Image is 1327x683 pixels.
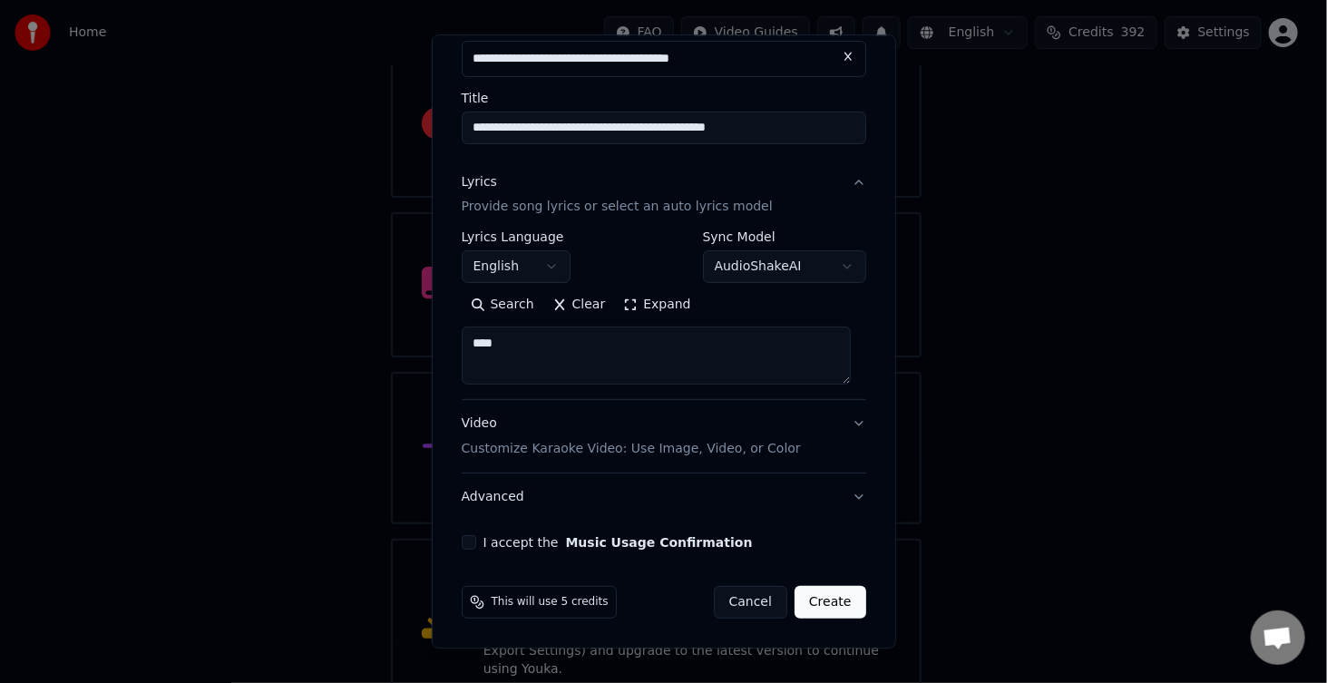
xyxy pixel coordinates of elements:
div: LyricsProvide song lyrics or select an auto lyrics model [462,231,866,400]
button: Create [795,587,866,620]
button: Search [462,291,543,320]
p: Customize Karaoke Video: Use Image, Video, or Color [462,441,801,459]
label: I accept the [483,537,753,550]
div: Lyrics [462,173,497,191]
button: VideoCustomize Karaoke Video: Use Image, Video, or Color [462,401,866,473]
button: Expand [614,291,699,320]
button: Advanced [462,474,866,522]
button: Clear [543,291,615,320]
button: Cancel [714,587,787,620]
button: LyricsProvide song lyrics or select an auto lyrics model [462,159,866,231]
div: Video [462,415,801,459]
button: I accept the [565,537,752,550]
label: Title [462,92,866,104]
label: Lyrics Language [462,231,571,244]
p: Provide song lyrics or select an auto lyrics model [462,199,773,217]
label: Sync Model [703,231,866,244]
span: This will use 5 credits [492,596,609,610]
